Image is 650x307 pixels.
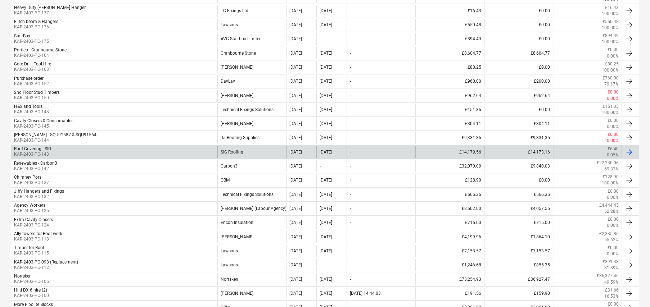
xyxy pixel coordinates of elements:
div: [DATE] [289,192,302,197]
p: £6.40 [608,146,619,152]
p: 0.00% [607,124,619,130]
p: £391.33 [602,259,619,265]
div: - [320,262,321,267]
p: KAR-2403-PO-164 [14,52,67,59]
div: Agency Workers [14,203,45,208]
div: £73,254.93 [415,273,484,285]
div: [DATE] [320,178,332,183]
div: Renewables - Carbon3 [14,161,57,166]
div: - [350,248,351,253]
div: Norrsken [217,273,286,285]
p: 52.28% [604,209,619,215]
p: KAR-2403-PO-100 [14,293,49,299]
p: £894.49 [602,33,619,39]
div: - [350,178,351,183]
div: - [350,51,351,56]
p: 16.53% [604,293,619,299]
p: 100.00% [602,11,619,17]
div: [DATE] [320,291,332,296]
p: KAR-2403-PO-144 [14,137,96,143]
div: - [350,234,351,239]
div: [DATE] [320,248,332,253]
div: £32,070.09 [415,160,484,172]
div: £715.00 [484,216,553,229]
p: £80.25 [605,61,619,67]
p: 79.17% [604,81,619,87]
p: 100.00% [602,110,619,116]
p: 100.00% [602,67,619,73]
div: - [350,135,351,140]
div: Portico - Cranbourne Stone [14,47,67,52]
div: - [350,121,351,126]
div: - [350,206,351,211]
p: KAR-2403-PO-143 [14,151,51,157]
div: OBM [217,174,286,186]
div: Heavy Duty [PERSON_NAME] Hanger [14,5,86,10]
div: £14,179.56 [415,146,484,158]
p: £16.43 [605,5,619,11]
div: [DATE] [289,36,302,41]
div: [DATE] [320,150,332,155]
p: KAR-2403-PO-176 [14,24,58,30]
p: 100.00% [602,180,619,186]
div: £159.90 [484,287,553,299]
div: Carbon3 [217,160,286,172]
div: £304.11 [415,118,484,130]
p: £2,335.86 [599,231,619,237]
div: [PERSON_NAME] [217,118,286,130]
p: £760.00 [602,75,619,81]
div: KAR-2403-PO-098 (Replacement) [14,260,78,265]
p: 0.00% [607,194,619,201]
p: 0.00% [607,53,619,59]
div: £8,604.77 [415,47,484,59]
div: [DATE] [289,277,302,282]
div: [PERSON_NAME] [217,89,286,101]
div: Cavity Closers & Consumables [14,118,73,123]
div: £36,927.47 [484,273,553,285]
div: £894.49 [415,33,484,45]
p: £0.00 [608,47,619,53]
div: Norrsken [14,274,32,279]
div: - [350,164,351,169]
div: [PERSON_NAME] (Labour Agency) [217,202,286,215]
p: KAR-2403-PO-142 [14,166,57,172]
p: £31.66 [605,287,619,293]
div: £8,502.00 [415,202,484,215]
div: [DATE] 14:44:03 [350,291,381,296]
div: - [350,220,351,225]
div: [DATE] [320,121,332,126]
p: 0.00% [607,96,619,102]
div: £7,153.57 [484,245,553,257]
div: [DATE] [289,135,302,140]
div: £9,331.35 [484,132,553,144]
p: KAR-2403-PO-145 [14,123,73,129]
div: £8,604.77 [484,47,553,59]
div: Core Drill; Tool Hire [14,61,51,67]
div: StairBox [14,33,30,38]
div: [DATE] [289,234,302,239]
div: [DATE] [289,150,302,155]
div: Flitch beam & Hangers [14,19,58,24]
div: £7,153.57 [415,245,484,257]
p: KAR-2403-PO-163 [14,67,51,73]
div: - [350,277,351,282]
p: 0.05% [607,152,619,158]
p: KAR-2403-PO-112 [14,265,78,271]
div: - [350,192,351,197]
div: [DATE] [320,93,332,98]
div: Chimney Pots [14,175,41,180]
div: [PERSON_NAME] [217,287,286,299]
div: £80.25 [415,61,484,73]
iframe: Chat Widget [614,272,650,307]
p: 0.00% [607,138,619,144]
div: [DATE] [320,79,332,84]
p: 31.39% [604,265,619,271]
div: £0.00 [484,19,553,31]
div: £304.11 [484,118,553,130]
div: Lawsons [217,259,286,271]
div: - [320,36,321,41]
div: [DATE] [289,291,302,296]
div: - [350,150,351,155]
div: Technical Fixings Solutions [217,188,286,201]
p: KAR-2403-PO-175 [14,38,49,45]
